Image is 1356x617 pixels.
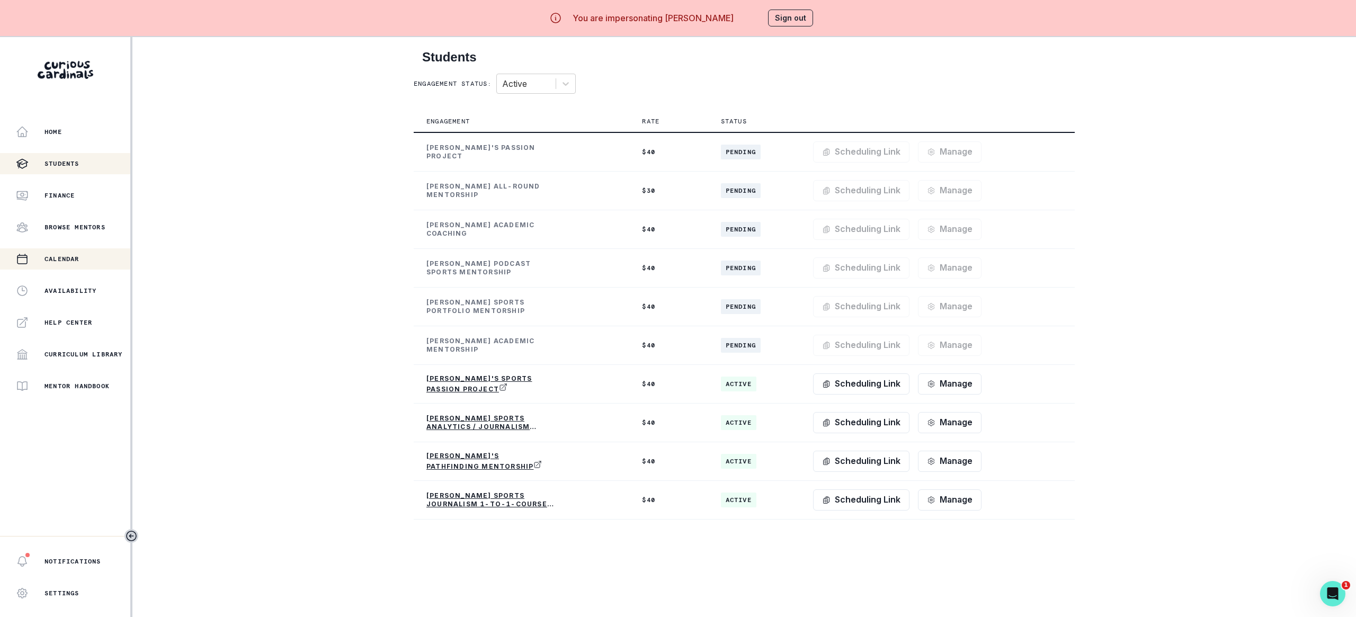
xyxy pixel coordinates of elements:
[813,373,909,395] button: Scheduling Link
[721,299,761,314] span: Pending
[813,219,909,240] button: Scheduling Link
[426,337,554,354] p: [PERSON_NAME] Academic Mentorship
[642,341,695,350] p: $ 40
[721,117,747,126] p: Status
[426,414,554,431] a: [PERSON_NAME] Sports Analytics / Journalism Mentorship
[422,50,1066,65] h2: Students
[918,373,982,395] button: Manage
[426,374,554,394] a: [PERSON_NAME]'s Sports Passion Project
[426,221,554,238] p: [PERSON_NAME] academic coaching
[721,183,761,198] span: Pending
[642,186,695,195] p: $ 30
[426,182,554,199] p: [PERSON_NAME] All-Round Mentorship
[642,148,695,156] p: $ 40
[124,529,138,543] button: Toggle sidebar
[426,452,554,471] a: [PERSON_NAME]'s Pathfinding Mentorship
[642,117,659,126] p: Rate
[426,491,554,508] a: [PERSON_NAME] Sports Journalism 1-to-1-course
[642,302,695,311] p: $ 40
[44,287,96,295] p: Availability
[918,141,982,163] button: Manage
[918,412,982,433] button: Manage
[721,261,761,275] span: Pending
[642,264,695,272] p: $ 40
[426,298,554,315] p: [PERSON_NAME] Sports Portfolio Mentorship
[642,457,695,466] p: $ 40
[813,489,909,511] button: Scheduling Link
[918,219,982,240] button: Manage
[44,318,92,327] p: Help Center
[813,141,909,163] button: Scheduling Link
[44,255,79,263] p: Calendar
[721,145,761,159] span: Pending
[44,128,62,136] p: Home
[44,350,123,359] p: Curriculum Library
[44,589,79,597] p: Settings
[426,260,554,276] p: [PERSON_NAME] podcast sports mentorship
[44,159,79,168] p: Students
[44,191,75,200] p: Finance
[918,335,982,356] button: Manage
[642,380,695,388] p: $ 40
[44,382,110,390] p: Mentor Handbook
[426,144,554,160] p: [PERSON_NAME]'s Passion Project
[642,225,695,234] p: $ 40
[918,489,982,511] button: Manage
[918,257,982,279] button: Manage
[1320,581,1345,606] iframe: Intercom live chat
[918,296,982,317] button: Manage
[721,415,756,430] span: active
[813,451,909,472] button: Scheduling Link
[721,454,756,469] span: active
[813,296,909,317] button: Scheduling Link
[813,335,909,356] button: Scheduling Link
[813,412,909,433] button: Scheduling Link
[918,180,982,201] button: Manage
[38,61,93,79] img: Curious Cardinals Logo
[426,117,470,126] p: Engagement
[573,12,734,24] p: You are impersonating [PERSON_NAME]
[642,418,695,427] p: $ 40
[721,377,756,391] span: active
[768,10,813,26] button: Sign out
[642,496,695,504] p: $ 40
[44,223,105,231] p: Browse Mentors
[1342,581,1350,589] span: 1
[721,222,761,237] span: Pending
[414,79,492,88] p: Engagement status:
[813,257,909,279] button: Scheduling Link
[44,557,101,566] p: Notifications
[918,451,982,472] button: Manage
[721,493,756,507] span: active
[813,180,909,201] button: Scheduling Link
[721,338,761,353] span: Pending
